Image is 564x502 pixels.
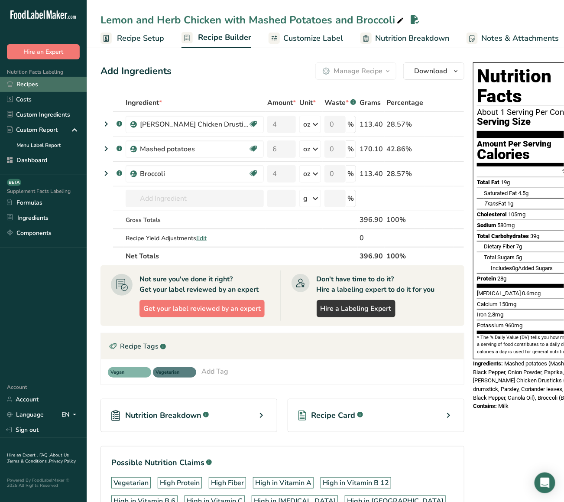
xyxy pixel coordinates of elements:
span: Notes & Attachments [481,33,559,44]
div: Open Intercom Messenger [535,473,555,493]
div: 170.10 [360,144,383,154]
span: Percentage [386,98,423,108]
span: 39g [530,233,539,239]
div: Not sure you've done it right? Get your label reviewed by an expert [139,274,259,295]
span: 0.6mcg [522,290,541,297]
button: Download [403,62,464,80]
span: 2.8mg [488,311,503,318]
span: Customize Label [283,33,343,44]
span: Cholesterol [477,211,507,218]
span: 4.5g [518,190,528,196]
span: Nutrition Breakdown [125,410,201,421]
span: 5g [516,254,522,261]
a: Hire an Expert . [7,452,38,458]
span: 7g [516,243,522,250]
a: About Us . [7,452,69,464]
a: Nutrition Breakdown [360,29,449,48]
div: High Protein [160,478,200,488]
span: Serving Size [477,117,531,127]
span: Includes Added Sugars [491,265,553,271]
div: Don't have time to do it? Hire a labeling expert to do it for you [317,274,435,295]
span: Ingredients: [473,360,503,367]
span: 960mg [505,322,522,329]
span: Dietary Fiber [484,243,515,250]
a: FAQ . [39,452,50,458]
div: g [303,193,308,204]
div: oz [303,144,310,154]
div: Calories [477,148,551,161]
div: 42.86% [386,144,423,154]
th: 396.90 [358,247,385,265]
div: Recipe Yield Adjustments [126,234,264,243]
a: Privacy Policy [49,458,76,464]
div: Gross Totals [126,215,264,225]
span: Protein [477,275,496,282]
span: Calcium [477,301,498,307]
a: Hire a Labeling Expert [317,300,395,317]
span: Recipe Setup [117,33,164,44]
i: Trans [484,200,498,207]
span: Edit [196,234,207,242]
span: Fat [484,200,506,207]
div: Lemon and Herb Chicken with Mashed Potatoes and Broccoli [100,12,405,28]
div: 28.57% [386,169,423,179]
div: Amount Per Serving [477,140,551,148]
div: Powered By FoodLabelMaker © 2025 All Rights Reserved [7,478,80,488]
div: BETA [7,179,21,186]
div: 113.40 [360,119,383,130]
div: 100% [386,215,423,225]
span: Unit [299,98,316,108]
div: Add Ingredients [100,64,172,78]
span: Grams [360,98,381,108]
div: 28.57% [386,119,423,130]
span: 105mg [508,211,525,218]
span: 0g [512,265,518,271]
div: EN [62,410,80,420]
span: Sodium [477,222,496,228]
div: Recipe Tags [101,333,464,359]
div: Broccoli [140,169,248,179]
input: Add Ingredient [126,190,264,207]
a: Notes & Attachments [467,29,559,48]
div: 0 [360,233,383,243]
a: Terms & Conditions . [7,458,49,464]
div: High in Vitamin B 12 [323,478,389,488]
span: Recipe Builder [198,32,251,43]
span: Recipe Card [311,410,356,421]
span: 580mg [497,222,515,228]
div: Add Tag [201,366,228,377]
a: Language [7,407,44,422]
a: Recipe Builder [182,28,251,49]
span: Get your label reviewed by an expert [143,303,261,314]
div: Mashed potatoes [140,144,248,154]
span: Potassium [477,322,504,329]
span: 28g [497,275,506,282]
span: Contains: [473,403,497,409]
a: Customize Label [269,29,343,48]
div: oz [303,119,310,130]
span: Iron [477,311,486,318]
div: oz [303,169,310,179]
button: Hire an Expert [7,44,80,59]
th: Net Totals [124,247,358,265]
span: 19g [501,179,510,186]
span: Nutrition Breakdown [375,33,449,44]
span: [MEDICAL_DATA] [477,290,521,297]
span: Ingredient [126,98,162,108]
span: Milk [498,403,509,409]
h1: Possible Nutrition Claims [111,457,454,469]
span: Total Fat [477,179,499,186]
span: Amount [267,98,296,108]
div: 113.40 [360,169,383,179]
span: Total Sugars [484,254,515,261]
a: Recipe Setup [100,29,164,48]
button: Get your label reviewed by an expert [139,300,265,317]
div: Waste [324,98,356,108]
div: High Fiber [211,478,244,488]
span: Vegan [110,369,141,376]
span: 1g [507,200,513,207]
div: High in Vitamin A [255,478,311,488]
div: 396.90 [360,215,383,225]
span: 150mg [499,301,516,307]
div: [PERSON_NAME] Chicken Drusticks [140,119,248,130]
